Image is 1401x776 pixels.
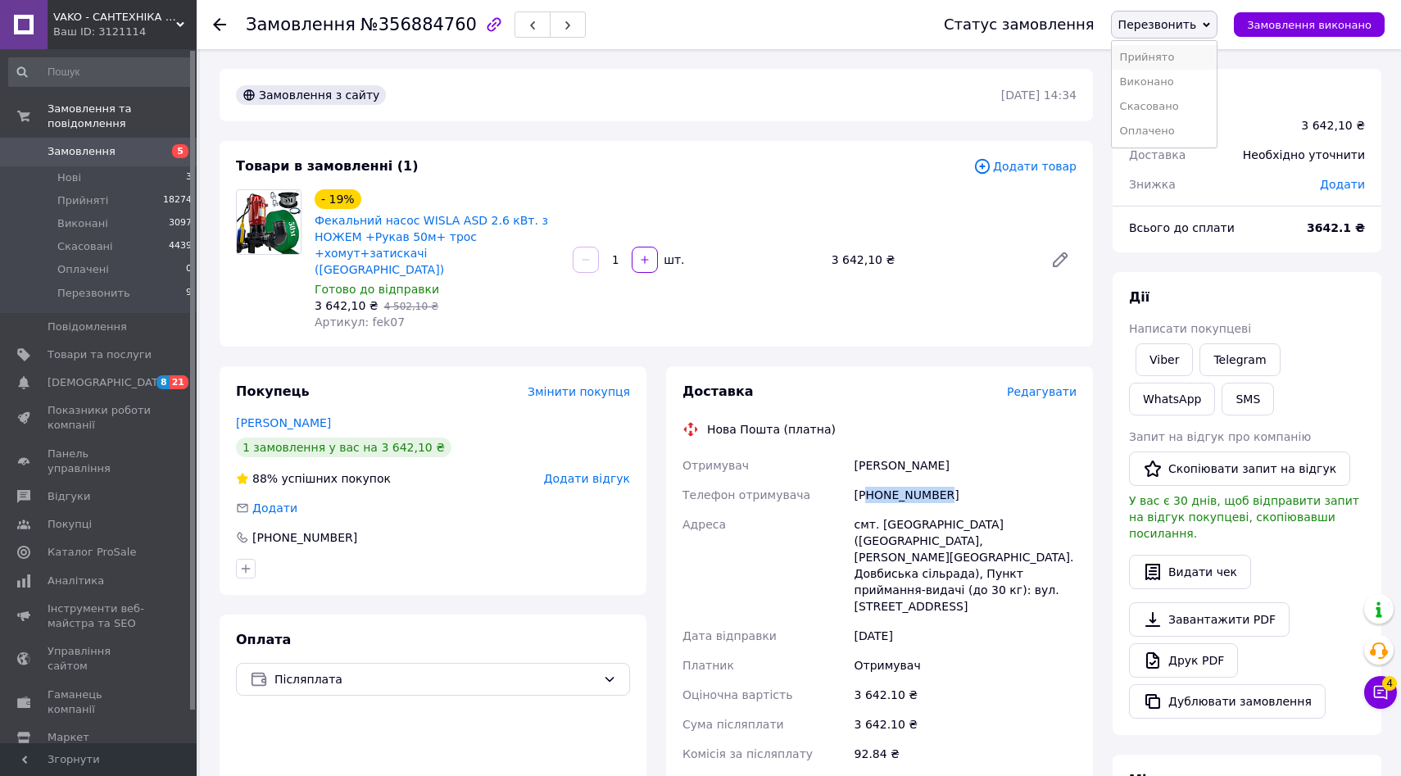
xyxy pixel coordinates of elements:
img: Фекальний насос WISLA ASD 2.6 кВт. з НОЖЕМ +Рукав 50м+ трос +хомут+затискачі (Польща) [237,190,301,254]
li: Виконано [1112,70,1217,94]
span: Перезвонить [57,286,130,301]
span: Всього до сплати [1129,221,1235,234]
span: Гаманець компанії [48,688,152,717]
span: Оціночна вартість [682,688,792,701]
span: Доставка [1129,148,1186,161]
span: Замовлення [48,144,116,159]
span: Знижка [1129,178,1176,191]
div: 3 642.10 ₴ [851,680,1080,710]
span: 21 [170,375,188,389]
li: Прийнято [1112,45,1217,70]
li: Оплачено [1112,119,1217,143]
div: Повернутися назад [213,16,226,33]
a: Telegram [1199,343,1280,376]
span: Комісія за післяплату [682,747,813,760]
button: Дублювати замовлення [1129,684,1326,719]
span: Телефон отримувача [682,488,810,501]
span: У вас є 30 днів, щоб відправити запит на відгук покупцеві, скопіювавши посилання. [1129,494,1359,540]
span: Нові [57,170,81,185]
span: Перезвонить [1118,18,1197,31]
div: [PHONE_NUMBER] [851,480,1080,510]
span: 3097 [169,216,192,231]
div: [PERSON_NAME] [851,451,1080,480]
span: Каталог ProSale [48,545,136,560]
span: Додати відгук [544,472,630,485]
li: Скасовано [1112,94,1217,119]
div: 92.84 ₴ [851,739,1080,769]
span: Платник [682,659,734,672]
div: 3 642,10 ₴ [1301,117,1365,134]
span: Аналітика [48,574,104,588]
span: Дата відправки [682,629,777,642]
span: 0 [186,262,192,277]
span: Оплата [236,632,291,647]
span: Панель управління [48,447,152,476]
span: Сума післяплати [682,718,784,731]
span: 4439 [169,239,192,254]
span: 3 [186,170,192,185]
span: 4 [1382,676,1397,691]
span: Виконані [57,216,108,231]
span: Інструменти веб-майстра та SEO [48,601,152,631]
a: Друк PDF [1129,643,1238,678]
span: 18274 [163,193,192,208]
div: 1 замовлення у вас на 3 642,10 ₴ [236,438,451,457]
a: Редагувати [1044,243,1077,276]
span: Отримувач [682,459,749,472]
div: шт. [660,252,686,268]
span: Показники роботи компанії [48,403,152,433]
span: Товари та послуги [48,347,152,362]
span: VAKO - САНТЕХНІКА ОПЛЕННЯ ВОДОПОСТАЧАННЯ [53,10,176,25]
div: [DATE] [851,621,1080,651]
span: Замовлення виконано [1247,19,1372,31]
a: Viber [1136,343,1193,376]
span: Редагувати [1007,385,1077,398]
div: - 19% [315,189,361,209]
input: Пошук [8,57,193,87]
span: Написати покупцеві [1129,322,1251,335]
div: 3 642,10 ₴ [825,248,1037,271]
button: Чат з покупцем4 [1364,676,1397,709]
a: WhatsApp [1129,383,1215,415]
a: Фекальний насос WISLA ASD 2.6 кВт. з НОЖЕМ +Рукав 50м+ трос +хомут+затискачі ([GEOGRAPHIC_DATA]) [315,214,548,276]
span: Покупець [236,383,310,399]
span: Замовлення та повідомлення [48,102,197,131]
span: 4 502,10 ₴ [384,301,439,312]
div: успішних покупок [236,470,391,487]
span: Прийняті [57,193,108,208]
div: Нова Пошта (платна) [703,421,840,438]
b: 3642.1 ₴ [1307,221,1365,234]
button: Замовлення виконано [1234,12,1385,37]
span: 3 642,10 ₴ [315,299,379,312]
div: Замовлення з сайту [236,85,386,105]
button: Скопіювати запит на відгук [1129,452,1350,486]
div: смт. [GEOGRAPHIC_DATA] ([GEOGRAPHIC_DATA], [PERSON_NAME][GEOGRAPHIC_DATA]. Довбиська сільрада), П... [851,510,1080,621]
span: Адреса [682,518,726,531]
span: Товари в замовленні (1) [236,158,419,174]
span: Замовлення [246,15,356,34]
button: SMS [1222,383,1274,415]
span: Додати товар [973,157,1077,175]
span: Артикул: fek07 [315,315,405,329]
span: Дії [1129,289,1149,305]
div: 3 642.10 ₴ [851,710,1080,739]
div: Статус замовлення [944,16,1095,33]
a: Завантажити PDF [1129,602,1290,637]
span: 88% [252,472,278,485]
span: Післяплата [274,670,596,688]
span: Маркет [48,730,89,745]
span: 9 [186,286,192,301]
div: [PHONE_NUMBER] [251,529,359,546]
span: Готово до відправки [315,283,439,296]
button: Видати чек [1129,555,1251,589]
span: Змінити покупця [528,385,630,398]
span: Оплачені [57,262,109,277]
span: [DEMOGRAPHIC_DATA] [48,375,169,390]
div: Отримувач [851,651,1080,680]
time: [DATE] 14:34 [1001,88,1077,102]
span: Додати [1320,178,1365,191]
span: 8 [156,375,170,389]
span: Покупці [48,517,92,532]
span: 5 [172,144,188,158]
span: Запит на відгук про компанію [1129,430,1311,443]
